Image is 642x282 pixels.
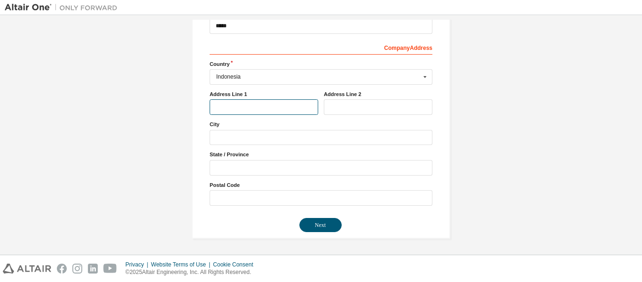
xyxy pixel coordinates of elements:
[103,264,117,274] img: youtube.svg
[210,151,432,158] label: State / Province
[210,181,432,189] label: Postal Code
[3,264,51,274] img: altair_logo.svg
[299,218,342,232] button: Next
[213,261,258,268] div: Cookie Consent
[210,90,318,98] label: Address Line 1
[151,261,213,268] div: Website Terms of Use
[210,121,432,128] label: City
[324,90,432,98] label: Address Line 2
[72,264,82,274] img: instagram.svg
[5,3,122,12] img: Altair One
[210,40,432,55] div: Company Address
[57,264,67,274] img: facebook.svg
[88,264,98,274] img: linkedin.svg
[216,74,421,80] div: Indonesia
[125,268,259,276] p: © 2025 Altair Engineering, Inc. All Rights Reserved.
[210,60,432,68] label: Country
[125,261,151,268] div: Privacy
